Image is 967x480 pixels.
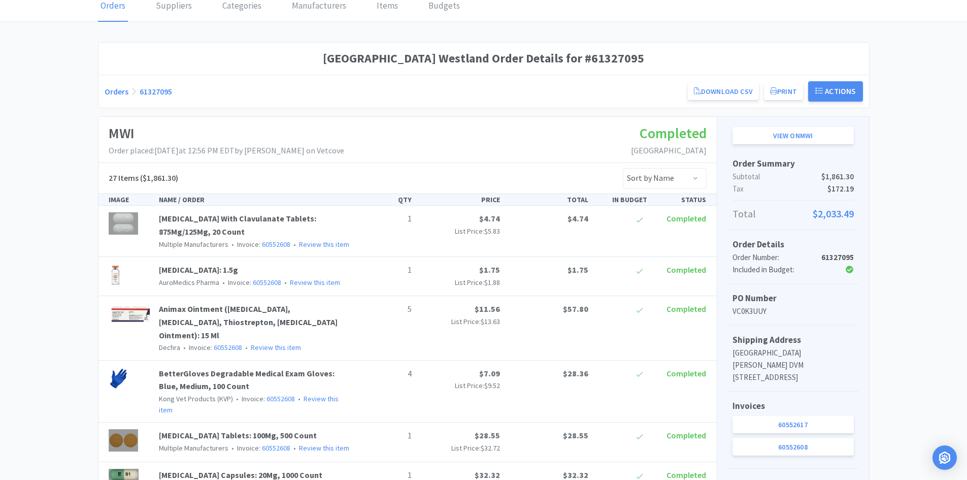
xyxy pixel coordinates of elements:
a: Review this item [290,278,340,287]
button: Actions [808,81,863,102]
span: $9.52 [484,381,500,390]
div: PRICE [416,194,504,205]
h1: MWI [109,122,344,145]
p: [GEOGRAPHIC_DATA] [PERSON_NAME] DVM [STREET_ADDRESS] [732,347,854,383]
span: Invoice: [219,278,281,287]
span: Invoice: [233,394,295,403]
span: $32.72 [481,443,500,453]
a: 60552608 [262,240,290,249]
p: Tax [732,183,854,195]
h5: Invoices [732,399,854,413]
p: 1 [361,429,412,442]
span: $5.83 [484,227,500,236]
span: • [230,240,236,249]
img: 979f89aca5c1412a906e11554a56a4d1_593596.png [109,429,139,452]
span: Completed [640,124,707,142]
p: 1 [361,264,412,277]
span: Invoice: [228,240,290,249]
div: NAME / ORDER [155,194,357,205]
div: QTY [357,194,416,205]
span: • [292,240,297,249]
a: 60552617 [732,416,854,433]
a: Review this item [251,343,301,352]
p: VC0K3UUY [732,305,854,317]
span: AuroMedics Pharma [159,278,219,287]
h1: [GEOGRAPHIC_DATA] Westland Order Details for #61327095 [105,49,863,68]
span: $1.88 [484,278,500,287]
span: $11.56 [475,304,500,314]
a: 60552608 [253,278,281,287]
span: Completed [666,213,706,223]
div: Open Intercom Messenger [932,445,957,470]
a: 60552608 [214,343,242,352]
div: IMAGE [105,194,155,205]
span: $32.32 [563,470,588,480]
span: $1.75 [479,265,500,275]
span: • [283,278,288,287]
span: • [235,394,240,403]
p: List Price: [420,316,500,327]
h5: PO Number [732,292,854,305]
span: Completed [666,304,706,314]
img: 29aa5ccef81046e09149a8f9658f43bf_319291.png [109,264,123,286]
a: [MEDICAL_DATA] Capsules: 20Mg, 1000 Count [159,470,322,480]
span: $13.63 [481,317,500,326]
span: $2,033.49 [813,206,854,222]
span: Invoice: [228,443,290,453]
div: STATUS [651,194,710,205]
a: 61327095 [140,86,172,97]
p: List Price: [420,226,500,237]
span: • [182,343,187,352]
span: $28.55 [563,430,588,440]
span: • [244,343,249,352]
a: 60552608 [266,394,295,403]
h5: Order Summary [732,157,854,171]
a: Animax Ointment ([MEDICAL_DATA], [MEDICAL_DATA], Thiostrepton, [MEDICAL_DATA] Ointment): 15 Ml [159,304,338,340]
p: List Price: [420,442,500,454]
strong: 61327095 [821,252,854,262]
span: Multiple Manufacturers [159,443,228,453]
a: Review this item [299,240,349,249]
a: [MEDICAL_DATA]: 1.5g [159,265,238,275]
span: $28.36 [563,368,588,378]
a: View onMWI [732,127,854,144]
span: • [221,278,226,287]
span: Dechra [159,343,180,352]
p: Total [732,206,854,222]
a: Download CSV [688,83,759,100]
a: 60552608 [732,438,854,456]
p: Order placed: [DATE] at 12:56 PM EDT by [PERSON_NAME] on Vetcove [109,144,344,157]
span: Completed [666,470,706,480]
span: $4.74 [568,213,588,223]
p: 1 [361,212,412,226]
p: List Price: [420,380,500,391]
p: 5 [361,303,412,316]
span: $4.74 [479,213,500,223]
div: IN BUDGET [592,194,651,205]
p: 4 [361,367,412,380]
span: $7.09 [479,368,500,378]
div: Order Number: [732,251,813,264]
p: Subtotal [732,171,854,183]
span: $1,861.30 [821,171,854,183]
a: [MEDICAL_DATA] Tablets: 100Mg, 500 Count [159,430,317,440]
span: • [292,443,297,453]
span: $57.80 [563,304,588,314]
a: BetterGloves Degradable Medical Exam Gloves: Blue, Medium, 100 Count [159,368,335,392]
h5: Order Details [732,238,854,251]
h5: Shipping Address [732,333,854,347]
h5: ($1,861.30) [109,172,178,185]
span: Invoice: [180,343,242,352]
span: 27 Items [109,173,139,183]
span: $28.55 [475,430,500,440]
span: Completed [666,368,706,378]
p: List Price: [420,277,500,288]
span: $172.19 [827,183,854,195]
div: Included in Budget: [732,264,813,276]
a: Review this item [299,443,349,453]
a: 60552608 [262,443,290,453]
span: Completed [666,430,706,440]
a: [MEDICAL_DATA] With Clavulanate Tablets: 875Mg/125Mg, 20 Count [159,213,316,237]
span: $1.75 [568,265,588,275]
span: • [230,443,236,453]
